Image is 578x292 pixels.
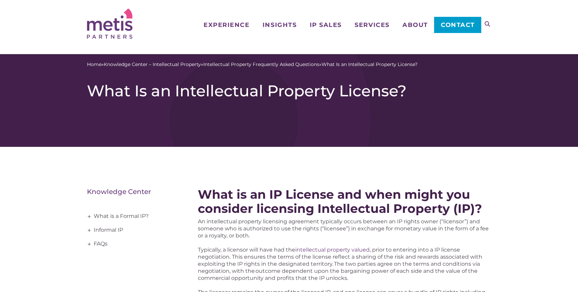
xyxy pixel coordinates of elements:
[263,22,297,28] span: Insights
[87,8,132,39] img: Metis Partners
[355,22,389,28] span: Services
[87,82,491,100] h1: What Is an Intellectual Property License?
[310,22,342,28] span: IP Sales
[87,61,418,68] span: » » »
[295,247,370,253] a: intellectual property valued
[87,223,178,237] a: Informal IP
[204,22,249,28] span: Experience
[402,22,428,28] span: About
[198,187,482,216] strong: What is an IP License and when might you consider licensing Intellectual Property (IP)?
[87,237,178,251] a: FAQs
[322,61,418,68] span: What Is an Intellectual Property License?
[87,61,101,68] a: Home
[87,209,178,223] a: What is a Formal IP?
[203,61,319,68] a: Intellectual Property Frequently Asked Questions
[87,188,151,196] a: Knowledge Center
[104,61,201,68] a: Knowledge Center – Intellectual Property
[198,218,491,239] p: An intellectual property licensing agreement typically occurs between an IP rights owner (“licens...
[86,237,93,251] span: +
[434,17,481,33] a: Contact
[86,224,93,237] span: +
[86,210,93,223] span: +
[441,22,475,28] span: Contact
[198,246,491,282] p: Typically, a licensor will have had the , prior to entering into a IP license negotiation. This e...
